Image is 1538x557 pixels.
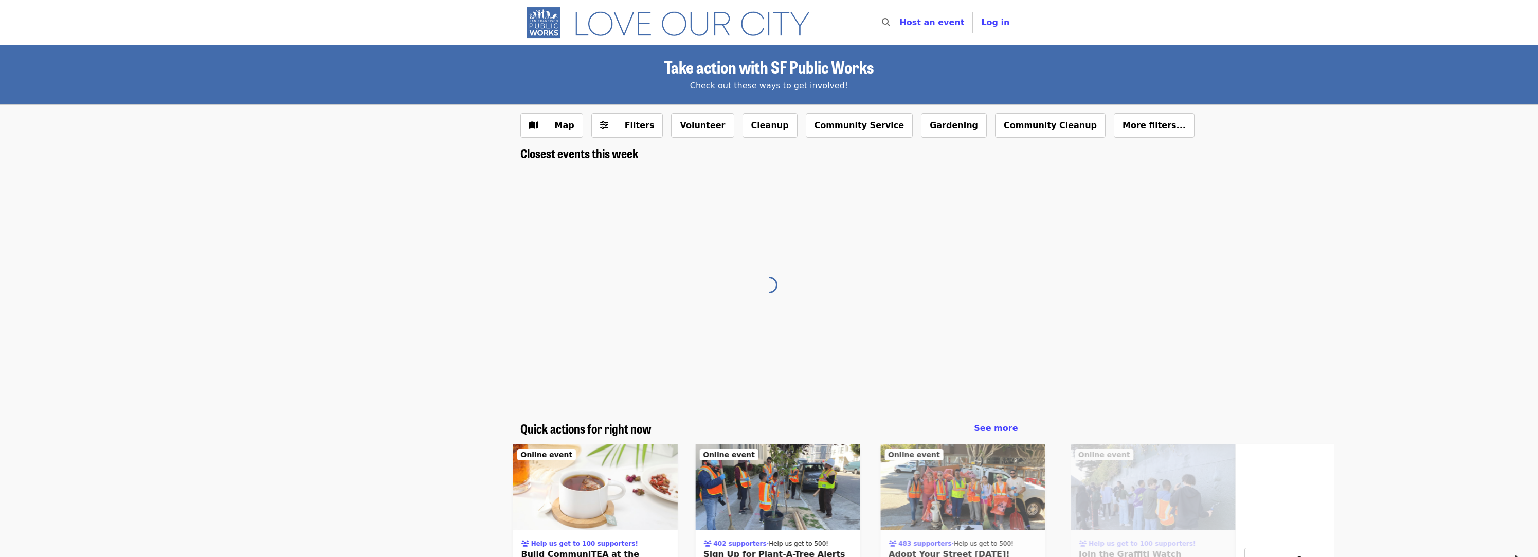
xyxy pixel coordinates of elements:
[555,120,574,130] span: Map
[880,444,1045,531] img: Adopt Your Street Today! organized by SF Public Works
[713,540,766,547] span: 402 supporters
[1089,540,1196,547] span: Help us get to 100 supporters!
[1071,444,1235,531] img: Join the Graffiti Watch organized by SF Public Works
[520,6,825,39] img: SF Public Works - Home
[625,120,655,130] span: Filters
[806,113,913,138] button: Community Service
[995,113,1106,138] button: Community Cleanup
[664,55,874,79] span: Take action with SF Public Works
[899,17,964,27] a: Host an event
[974,422,1018,435] a: See more
[695,444,860,531] img: Sign Up for Plant-A-Tree Alerts organized by SF Public Works
[973,12,1018,33] button: Log in
[1079,540,1087,547] i: users icon
[703,451,755,459] span: Online event
[1114,113,1195,138] button: More filters...
[520,113,583,138] button: Show map view
[896,10,904,35] input: Search
[520,451,572,459] span: Online event
[671,113,734,138] button: Volunteer
[520,80,1018,92] div: Check out these ways to get involved!
[513,444,677,531] img: Build CommuniTEA at the Street Tree Nursery organized by SF Public Works
[889,537,1014,548] div: ·
[591,113,663,138] button: Filters (0 selected)
[1078,451,1130,459] span: Online event
[520,146,639,161] a: Closest events this week
[520,144,639,162] span: Closest events this week
[974,423,1018,433] span: See more
[703,540,711,547] i: users icon
[889,540,896,547] i: users icon
[954,540,1014,547] span: Help us get to 500!
[512,146,1026,161] div: Closest events this week
[529,120,538,130] i: map icon
[521,540,529,547] i: users icon
[882,17,890,27] i: search icon
[703,537,828,548] div: ·
[600,120,608,130] i: sliders-h icon
[981,17,1009,27] span: Log in
[888,451,940,459] span: Online event
[769,540,828,547] span: Help us get to 500!
[898,540,951,547] span: 483 supporters
[743,113,798,138] button: Cleanup
[520,419,652,437] span: Quick actions for right now
[921,113,987,138] button: Gardening
[531,540,638,547] span: Help us get to 100 supporters!
[1123,120,1186,130] span: More filters...
[512,421,1026,436] div: Quick actions for right now
[520,421,652,436] a: Quick actions for right now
